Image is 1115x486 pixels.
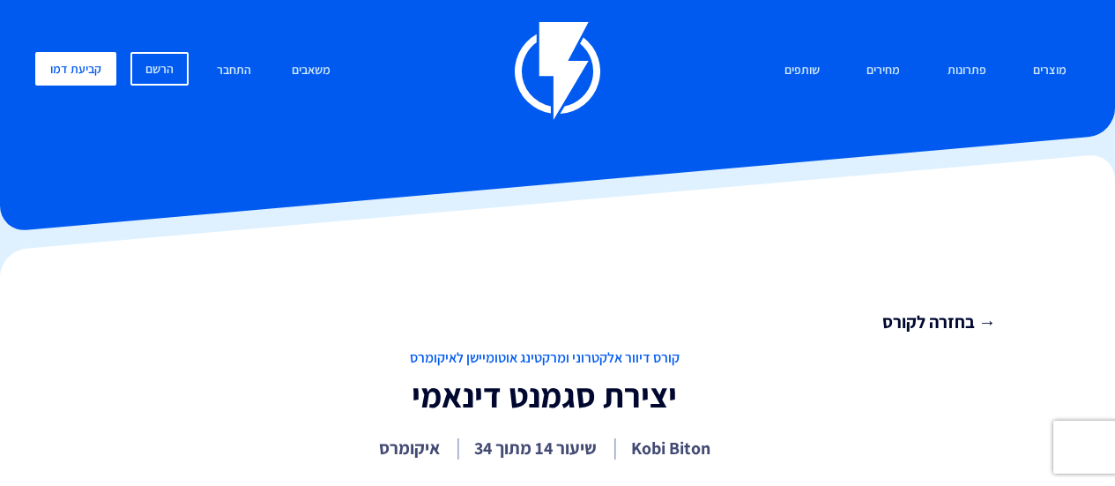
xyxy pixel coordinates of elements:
a: משאבים [279,52,344,90]
a: קביעת דמו [35,52,116,86]
a: הרשם [130,52,189,86]
p: שיעור 14 מתוך 34 [474,436,597,460]
h1: יצירת סגמנט דינאמי [93,378,996,415]
p: איקומרס [379,436,440,460]
a: פתרונות [934,52,1000,90]
p: Kobi Biton [631,436,710,460]
a: → בחזרה לקורס [93,310,996,335]
span: קורס דיוור אלקטרוני ומרקטינג אוטומיישן לאיקומרס [93,348,996,369]
a: שותפים [771,52,833,90]
a: מוצרים [1020,52,1080,90]
i: | [613,432,618,460]
i: | [456,432,461,460]
a: מחירים [853,52,913,90]
a: התחבר [204,52,264,90]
